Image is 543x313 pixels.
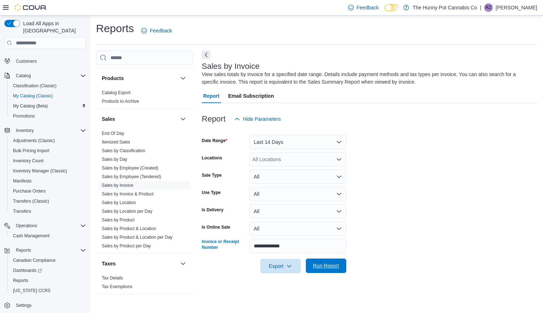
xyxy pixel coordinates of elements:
[10,92,56,100] a: My Catalog (Classic)
[13,246,34,255] button: Reports
[14,4,47,11] img: Cova
[202,239,247,250] label: Invoice or Receipt Number
[10,276,86,285] span: Reports
[486,3,491,12] span: RZ
[7,275,89,286] button: Reports
[13,301,86,310] span: Settings
[10,286,86,295] span: Washington CCRS
[102,284,133,289] a: Tax Exemptions
[10,136,58,145] a: Adjustments (Classic)
[10,136,86,145] span: Adjustments (Classic)
[336,156,342,162] button: Open list of options
[202,155,222,161] label: Locations
[13,83,57,89] span: Classification (Classic)
[13,208,31,214] span: Transfers
[102,174,161,179] a: Sales by Employee (Tendered)
[102,226,156,231] a: Sales by Product & Location
[249,204,346,219] button: All
[7,136,89,146] button: Adjustments (Classic)
[13,288,51,294] span: [US_STATE] CCRS
[102,243,151,249] span: Sales by Product per Day
[102,148,145,154] span: Sales by Classification
[16,128,34,133] span: Inventory
[10,232,86,240] span: Cash Management
[102,183,133,188] a: Sales by Invoice
[13,138,55,144] span: Adjustments (Classic)
[10,112,38,120] a: Promotions
[102,200,136,205] a: Sales by Location
[10,187,49,195] a: Purchase Orders
[231,112,284,126] button: Hide Parameters
[1,71,89,81] button: Catalog
[102,115,177,123] button: Sales
[10,167,70,175] a: Inventory Manager (Classic)
[357,4,379,11] span: Feedback
[102,234,173,240] span: Sales by Product & Location per Day
[13,221,86,230] span: Operations
[102,217,135,222] a: Sales by Product
[13,71,86,80] span: Catalog
[102,208,152,214] span: Sales by Location per Day
[10,266,86,275] span: Dashboards
[13,148,49,154] span: Bulk Pricing Import
[102,284,133,290] span: Tax Exemptions
[13,198,49,204] span: Transfers (Classic)
[102,200,136,206] span: Sales by Location
[102,191,153,197] span: Sales by Invoice & Product
[13,103,48,109] span: My Catalog (Beta)
[16,73,31,79] span: Catalog
[7,286,89,296] button: [US_STATE] CCRS
[16,303,31,308] span: Settings
[10,197,86,206] span: Transfers (Classic)
[13,221,40,230] button: Operations
[102,75,124,82] h3: Products
[10,81,60,90] a: Classification (Classic)
[102,275,123,281] span: Tax Details
[7,265,89,275] a: Dashboards
[102,131,124,136] a: End Of Day
[10,167,86,175] span: Inventory Manager (Classic)
[16,223,37,229] span: Operations
[179,74,187,83] button: Products
[138,23,175,38] a: Feedback
[496,3,537,12] p: [PERSON_NAME]
[243,115,281,123] span: Hide Parameters
[480,3,481,12] p: |
[10,146,52,155] a: Bulk Pricing Import
[313,262,339,269] span: Run Report
[13,113,35,119] span: Promotions
[7,255,89,265] button: Canadian Compliance
[102,90,130,96] span: Catalog Export
[13,57,86,66] span: Customers
[10,286,53,295] a: [US_STATE] CCRS
[102,275,123,281] a: Tax Details
[102,243,151,248] a: Sales by Product per Day
[10,266,45,275] a: Dashboards
[7,101,89,111] button: My Catalog (Beta)
[13,126,36,135] button: Inventory
[102,115,115,123] h3: Sales
[228,89,274,103] span: Email Subscription
[13,268,42,273] span: Dashboards
[13,168,67,174] span: Inventory Manager (Classic)
[16,58,37,64] span: Customers
[102,157,127,162] a: Sales by Day
[150,27,172,34] span: Feedback
[13,57,40,66] a: Customers
[13,233,49,239] span: Cash Management
[306,259,346,273] button: Run Report
[7,186,89,196] button: Purchase Orders
[10,102,86,110] span: My Catalog (Beta)
[345,0,382,15] a: Feedback
[102,260,177,267] button: Taxes
[249,135,346,149] button: Last 14 Days
[260,259,301,273] button: Export
[1,221,89,231] button: Operations
[1,245,89,255] button: Reports
[10,177,34,185] a: Manifests
[10,177,86,185] span: Manifests
[13,158,44,164] span: Inventory Count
